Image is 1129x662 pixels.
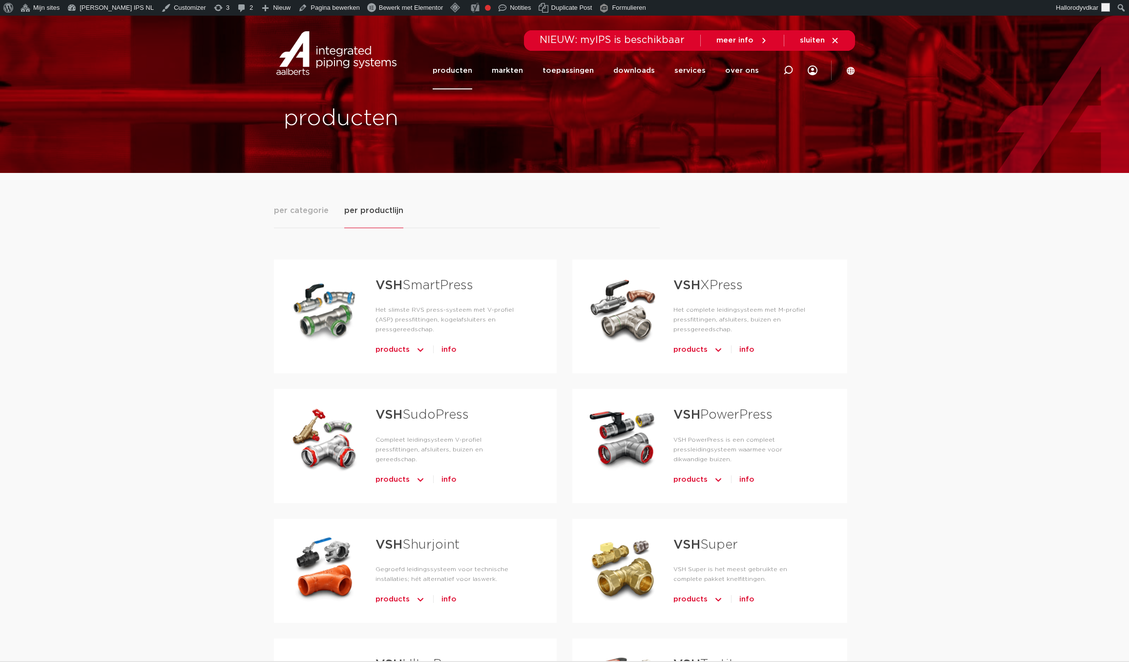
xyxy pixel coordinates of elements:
img: icon-chevron-up-1.svg [713,592,723,607]
strong: VSH [376,408,402,421]
a: VSHSudoPress [376,408,469,421]
span: products [376,592,410,607]
p: Gegroefd leidingssysteem voor technische installaties; hét alternatief voor laswerk. [376,564,525,584]
a: toepassingen [543,52,594,89]
img: icon-chevron-up-1.svg [713,472,723,488]
p: Compleet leidingsysteem V-profiel pressfittingen, afsluiters, buizen en gereedschap. [376,435,525,464]
strong: VSH [673,279,700,292]
div: Focus keyphrase niet ingevuld [485,5,491,11]
span: products [376,342,410,358]
a: info [739,592,754,607]
a: info [441,472,457,488]
a: info [739,472,754,488]
a: markten [492,52,523,89]
span: meer info [716,37,753,44]
strong: VSH [376,538,402,551]
a: info [441,342,457,358]
img: icon-chevron-up-1.svg [416,472,425,488]
nav: Menu [808,50,817,90]
a: meer info [716,36,768,45]
a: VSHShurjoint [376,538,460,551]
a: VSHPowerPress [673,408,773,421]
a: info [441,592,457,607]
a: producten [433,52,472,89]
span: products [376,472,410,488]
a: over ons [725,52,759,89]
a: sluiten [800,36,839,45]
img: icon-chevron-up-1.svg [713,342,723,358]
strong: VSH [673,538,700,551]
span: NIEUW: myIPS is beschikbaar [540,35,685,45]
a: info [739,342,754,358]
a: services [674,52,706,89]
p: VSH PowerPress is een compleet pressleidingsysteem waarmee voor dikwandige buizen. [673,435,816,464]
span: rodyvdkar [1070,4,1098,11]
strong: VSH [673,408,700,421]
h1: producten [284,103,560,134]
span: products [673,592,708,607]
a: VSHSmartPress [376,279,473,292]
span: products [673,472,708,488]
a: VSHXPress [673,279,743,292]
span: sluiten [800,37,825,44]
span: Bewerk met Elementor [379,4,443,11]
a: downloads [613,52,655,89]
span: per productlijn [344,205,403,216]
p: Het slimste RVS press-systeem met V-profiel (ASP) pressfittingen, kogelafsluiters en pressgereeds... [376,305,525,334]
span: per categorie [274,205,329,216]
strong: VSH [376,279,402,292]
p: VSH Super is het meest gebruikte en complete pakket knelfittingen. [673,564,816,584]
img: icon-chevron-up-1.svg [416,592,425,607]
img: icon-chevron-up-1.svg [416,342,425,358]
span: products [673,342,708,358]
nav: Menu [433,52,759,89]
a: VSHSuper [673,538,738,551]
p: Het complete leidingsysteem met M-profiel pressfittingen, afsluiters, buizen en pressgereedschap. [673,305,816,334]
